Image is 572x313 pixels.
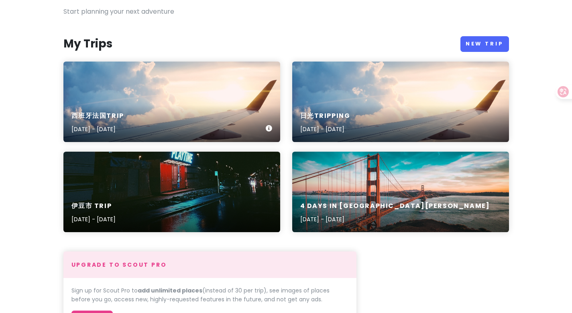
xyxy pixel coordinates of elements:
h6: 西班牙法国trip [71,112,124,120]
a: aerial photography of airliner日光tripping[DATE] - [DATE] [292,62,509,142]
h3: My Trips [63,37,112,51]
p: Sign up for Scout Pro to (instead of 30 per trip), see images of places before you go, access new... [71,286,348,304]
p: [DATE] - [DATE] [71,215,116,224]
p: [DATE] - [DATE] [71,125,124,134]
h6: 日光tripping [300,112,350,120]
p: [DATE] - [DATE] [300,125,350,134]
strong: add unlimited places [138,286,202,294]
h6: 4 Days in [GEOGRAPHIC_DATA][PERSON_NAME] [300,202,490,210]
a: red and white building during night time伊豆市 Trip[DATE] - [DATE] [63,152,280,232]
a: 4 Days in [GEOGRAPHIC_DATA][PERSON_NAME][DATE] - [DATE] [292,152,509,232]
p: [DATE] - [DATE] [300,215,490,224]
a: aerial photography of airliner西班牙法国trip[DATE] - [DATE] [63,62,280,142]
p: Start planning your next adventure [63,6,509,17]
a: New Trip [460,36,509,52]
h6: 伊豆市 Trip [71,202,116,210]
h4: Upgrade to Scout Pro [71,261,348,268]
